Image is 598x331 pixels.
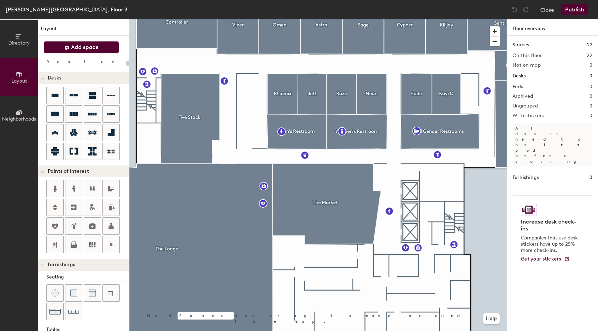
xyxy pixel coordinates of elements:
[513,94,533,99] h2: Archived
[52,290,58,296] img: Stool
[513,103,538,109] h2: Ungrouped
[49,306,61,317] img: Couch (x2)
[108,290,115,296] img: Couch (corner)
[11,78,27,84] span: Layout
[102,284,120,302] button: Couch (corner)
[46,284,64,302] button: Stool
[589,103,592,109] h2: 0
[48,75,61,81] span: Desks
[589,174,592,181] h1: 0
[521,256,570,262] a: Get your stickers
[587,53,592,58] h2: 22
[589,84,592,89] h2: 0
[589,72,592,80] h1: 0
[84,284,101,302] button: Couch (middle)
[46,303,64,320] button: Couch (x2)
[513,63,541,68] h2: Not on map
[70,290,77,296] img: Cushion
[521,204,537,216] img: Sticker logo
[513,72,526,80] h1: Desks
[540,4,554,15] button: Close
[65,284,82,302] button: Cushion
[46,59,123,65] div: Resize
[513,113,544,119] h2: With stickers
[589,94,592,99] h2: 0
[8,40,30,46] span: Directory
[522,6,529,13] img: Redo
[68,306,79,317] img: Couch (x3)
[513,174,539,181] h1: Furnishings
[513,84,523,89] h2: Pods
[589,63,592,68] h2: 0
[89,290,96,296] img: Couch (middle)
[48,262,75,267] span: Furnishings
[6,5,128,14] div: [PERSON_NAME][GEOGRAPHIC_DATA], Floor 3
[521,235,580,254] p: Companies that use desk stickers have up to 25% more check-ins.
[561,4,588,15] button: Publish
[71,44,99,51] span: Add space
[589,113,592,119] h2: 0
[483,313,500,324] button: Help
[48,169,89,174] span: Points of Interest
[521,218,580,232] h4: Increase desk check-ins
[2,116,36,122] span: Neighborhoods
[513,123,592,167] p: All desks need to be in a pod before saving
[46,273,129,281] div: Seating
[521,256,561,262] span: Get your stickers
[511,6,518,13] img: Undo
[44,41,119,54] button: Add space
[513,41,529,49] h1: Spaces
[587,41,592,49] h1: 22
[38,25,129,36] h1: Layout
[513,53,542,58] h2: On this floor
[507,19,598,36] h1: Floor overview
[65,303,82,320] button: Couch (x3)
